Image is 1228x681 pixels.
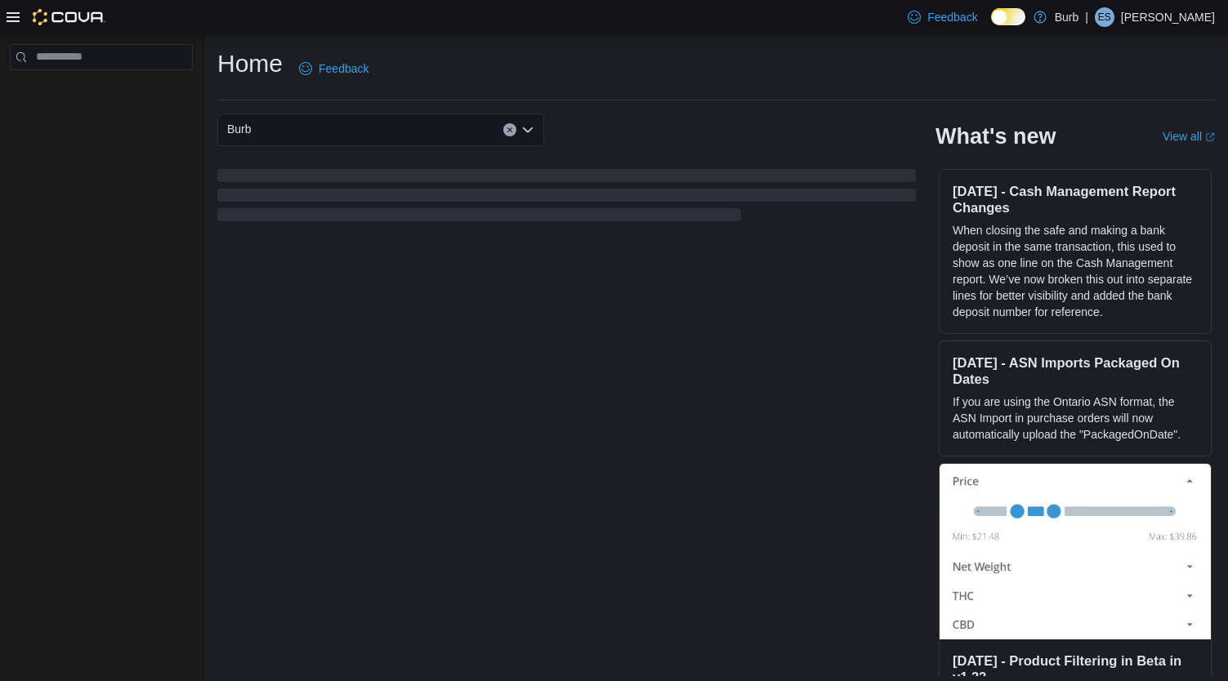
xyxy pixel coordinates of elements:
p: [PERSON_NAME] [1121,7,1215,27]
p: If you are using the Ontario ASN format, the ASN Import in purchase orders will now automatically... [953,394,1198,443]
span: Dark Mode [991,25,992,26]
a: View allExternal link [1163,130,1215,143]
img: Cova [33,9,105,25]
div: Emma Specht [1095,7,1114,27]
button: Clear input [503,123,516,136]
h2: What's new [936,123,1056,149]
p: | [1085,7,1088,27]
h3: [DATE] - ASN Imports Packaged On Dates [953,354,1198,387]
span: Feedback [319,60,368,77]
svg: External link [1205,132,1215,142]
a: Feedback [292,52,375,85]
p: Burb [1055,7,1079,27]
span: Feedback [927,9,977,25]
h3: [DATE] - Cash Management Report Changes [953,183,1198,216]
span: Burb [227,119,252,139]
nav: Complex example [10,73,193,113]
input: Dark Mode [991,8,1025,25]
span: ES [1098,7,1111,27]
a: Feedback [901,1,984,33]
button: Open list of options [521,123,534,136]
p: When closing the safe and making a bank deposit in the same transaction, this used to show as one... [953,222,1198,320]
h1: Home [217,47,283,80]
span: Loading [217,172,916,225]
